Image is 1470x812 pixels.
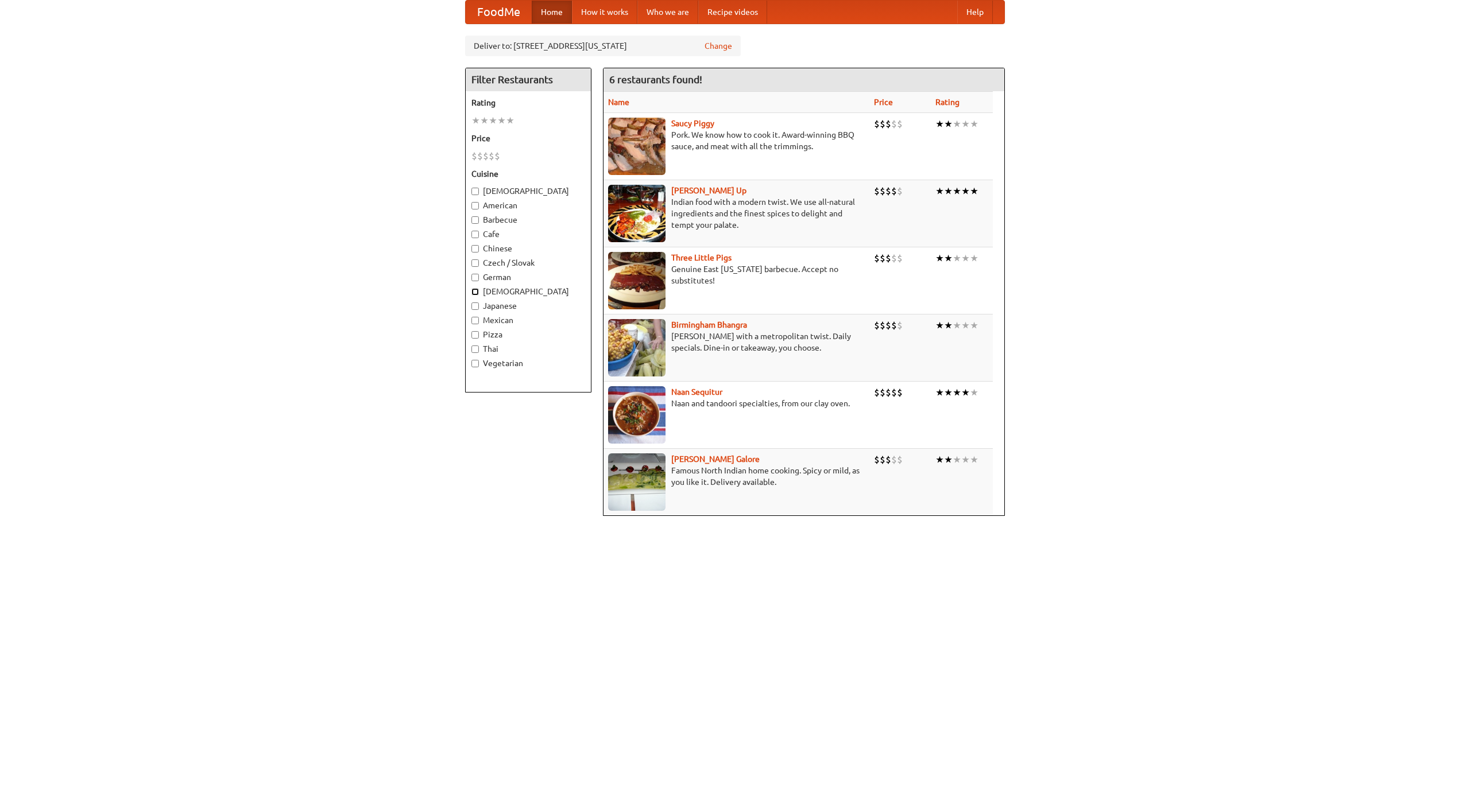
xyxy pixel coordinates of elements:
[471,214,585,226] label: Barbecue
[935,319,944,332] li: ★
[471,245,479,252] input: Chinese
[471,360,479,367] input: Vegetarian
[897,252,903,265] li: $
[935,453,944,466] li: ★
[671,253,732,262] a: Three Little Pigs
[471,202,479,209] input: American
[897,185,903,197] li: $
[608,185,666,242] img: curryup.jpg
[471,288,479,296] input: [DEMOGRAPHIC_DATA]
[608,386,666,444] img: naansequitur.jpg
[885,252,891,265] li: $
[961,319,970,332] li: ★
[874,386,880,399] li: $
[891,319,897,332] li: $
[953,453,961,466] li: ★
[953,185,961,197] li: ★
[874,453,880,466] li: $
[608,118,666,175] img: saucy.jpg
[885,185,891,197] li: $
[671,320,747,329] a: Birmingham Bhangra
[471,231,479,238] input: Cafe
[874,319,880,332] li: $
[608,319,666,376] img: bhangra.jpg
[961,453,970,466] li: ★
[671,387,722,397] a: Naan Sequitur
[970,453,978,466] li: ★
[471,114,480,127] li: ★
[891,386,897,399] li: $
[471,133,585,144] h5: Price
[471,257,585,269] label: Czech / Slovak
[466,68,591,91] h4: Filter Restaurants
[471,185,585,197] label: [DEMOGRAPHIC_DATA]
[477,150,483,162] li: $
[483,150,489,162] li: $
[885,453,891,466] li: $
[885,118,891,130] li: $
[471,331,479,339] input: Pizza
[608,331,865,353] p: [PERSON_NAME] with a metropolitan twist. Daily specials. Dine-in or takeaway, you choose.
[897,386,903,399] li: $
[497,114,506,127] li: ★
[608,252,666,309] img: littlepigs.jpg
[471,329,585,340] label: Pizza
[608,398,865,409] p: Naan and tandoori specialties, from our clay oven.
[608,263,865,286] p: Genuine East [US_STATE] barbecue. Accept no substitutes!
[897,453,903,466] li: $
[874,98,893,107] a: Price
[471,271,585,283] label: German
[480,114,489,127] li: ★
[471,345,479,353] input: Thai
[608,98,629,107] a: Name
[471,97,585,108] h5: Rating
[961,252,970,265] li: ★
[953,319,961,332] li: ★
[471,168,585,180] h5: Cuisine
[874,252,880,265] li: $
[880,185,885,197] li: $
[944,185,953,197] li: ★
[935,185,944,197] li: ★
[880,453,885,466] li: $
[891,185,897,197] li: $
[608,196,865,231] p: Indian food with a modern twist. We use all-natural ingredients and the finest spices to delight ...
[885,386,891,399] li: $
[970,252,978,265] li: ★
[471,358,585,369] label: Vegetarian
[671,119,714,128] a: Saucy Piggy
[609,74,702,85] ng-pluralize: 6 restaurants found!
[944,453,953,466] li: ★
[471,188,479,195] input: [DEMOGRAPHIC_DATA]
[494,150,500,162] li: $
[880,118,885,130] li: $
[489,150,494,162] li: $
[944,118,953,130] li: ★
[970,118,978,130] li: ★
[608,453,666,511] img: currygalore.jpg
[608,465,865,488] p: Famous North Indian home cooking. Spicy or mild, as you like it. Delivery available.
[471,302,479,310] input: Japanese
[935,386,944,399] li: ★
[891,118,897,130] li: $
[471,317,479,324] input: Mexican
[944,319,953,332] li: ★
[957,1,993,24] a: Help
[935,98,960,107] a: Rating
[953,252,961,265] li: ★
[953,386,961,399] li: ★
[944,386,953,399] li: ★
[471,300,585,312] label: Japanese
[935,118,944,130] li: ★
[471,200,585,211] label: American
[935,252,944,265] li: ★
[944,252,953,265] li: ★
[874,185,880,197] li: $
[671,454,760,464] b: [PERSON_NAME] Galore
[466,1,532,24] a: FoodMe
[506,114,514,127] li: ★
[705,40,732,52] a: Change
[471,228,585,240] label: Cafe
[953,118,961,130] li: ★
